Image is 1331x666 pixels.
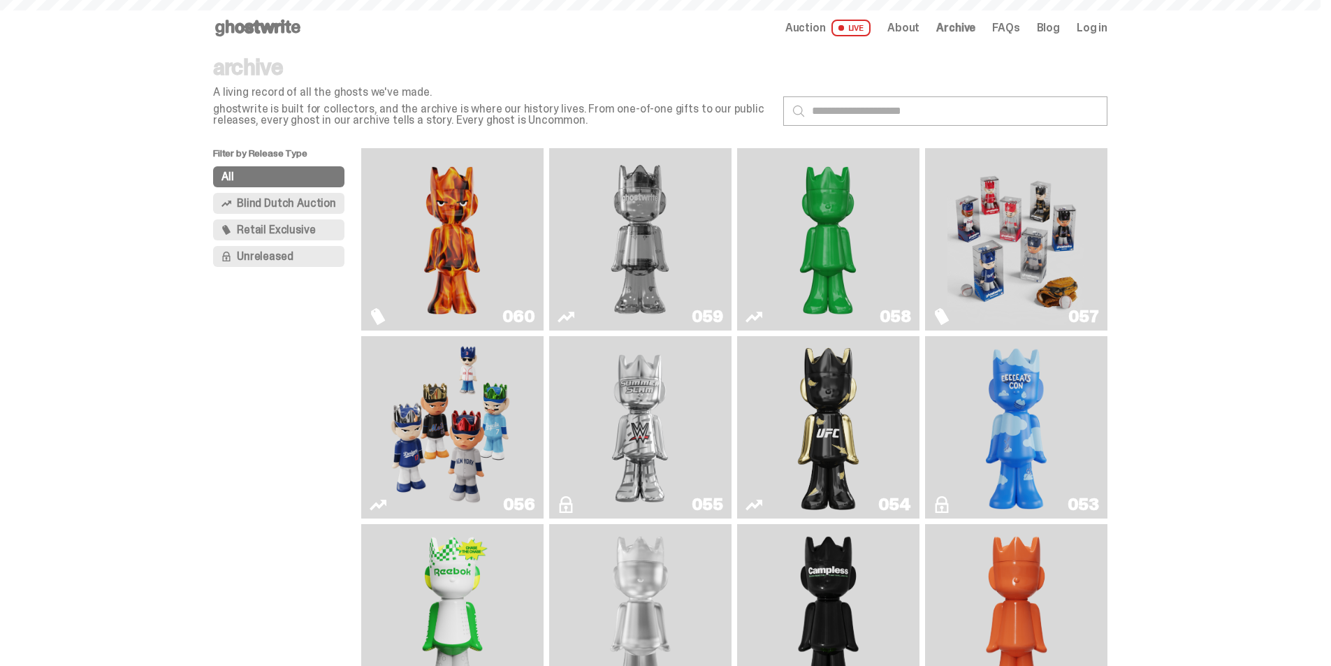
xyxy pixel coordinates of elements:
button: Unreleased [213,246,344,267]
a: Two [558,154,723,325]
img: Always On Fire [384,154,521,325]
a: Game Face (2025) [933,154,1099,325]
img: Ruby [792,342,866,513]
span: Unreleased [237,251,293,262]
a: ghooooost [933,342,1099,513]
div: 058 [880,308,911,325]
img: Two [572,154,708,325]
img: I Was There SummerSlam [572,342,708,513]
a: About [887,22,919,34]
span: Auction [785,22,826,34]
a: Game Face (2025) [370,342,535,513]
img: Game Face (2025) [384,342,521,513]
img: Schrödinger's ghost: Sunday Green [759,154,896,325]
div: 059 [692,308,723,325]
a: Always On Fire [370,154,535,325]
a: Blog [1037,22,1060,34]
div: 054 [878,496,911,513]
p: archive [213,56,772,78]
div: 055 [692,496,723,513]
div: 056 [503,496,535,513]
button: Retail Exclusive [213,219,344,240]
div: 060 [502,308,535,325]
img: Game Face (2025) [947,154,1084,325]
a: Log in [1077,22,1107,34]
span: Retail Exclusive [237,224,315,236]
a: Archive [936,22,975,34]
a: FAQs [992,22,1019,34]
button: All [213,166,344,187]
button: Blind Dutch Auction [213,193,344,214]
a: I Was There SummerSlam [558,342,723,513]
span: Blind Dutch Auction [237,198,336,209]
p: ghostwrite is built for collectors, and the archive is where our history lives. From one-of-one g... [213,103,772,126]
div: 057 [1068,308,1099,325]
p: Filter by Release Type [213,148,361,166]
a: Schrödinger's ghost: Sunday Green [745,154,911,325]
span: LIVE [831,20,871,36]
p: A living record of all the ghosts we've made. [213,87,772,98]
span: All [221,171,234,182]
a: Ruby [745,342,911,513]
a: Auction LIVE [785,20,871,36]
img: ghooooost [980,342,1054,513]
div: 053 [1068,496,1099,513]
